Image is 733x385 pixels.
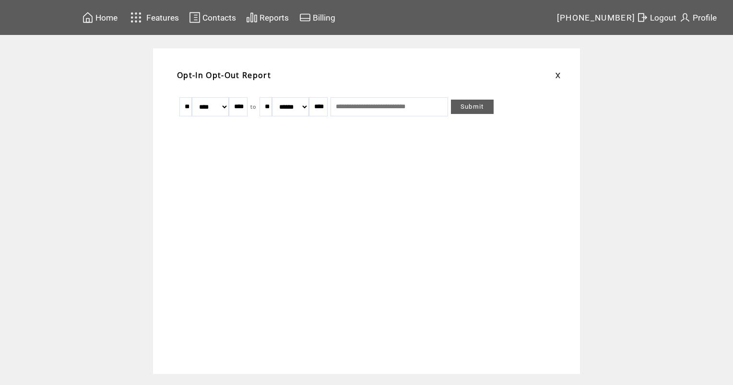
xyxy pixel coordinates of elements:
[82,11,94,23] img: home.svg
[693,13,717,23] span: Profile
[81,10,119,25] a: Home
[246,11,258,23] img: chart.svg
[146,13,179,23] span: Features
[128,10,144,25] img: features.svg
[557,13,636,23] span: [PHONE_NUMBER]
[679,11,691,23] img: profile.svg
[650,13,676,23] span: Logout
[313,13,335,23] span: Billing
[451,100,494,114] a: Submit
[260,13,289,23] span: Reports
[188,10,237,25] a: Contacts
[298,10,337,25] a: Billing
[250,103,257,110] span: to
[95,13,118,23] span: Home
[126,8,180,27] a: Features
[635,10,678,25] a: Logout
[678,10,718,25] a: Profile
[299,11,311,23] img: creidtcard.svg
[245,10,290,25] a: Reports
[177,70,271,80] span: Opt-In Opt-Out Report
[637,11,648,23] img: exit.svg
[202,13,236,23] span: Contacts
[189,11,201,23] img: contacts.svg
